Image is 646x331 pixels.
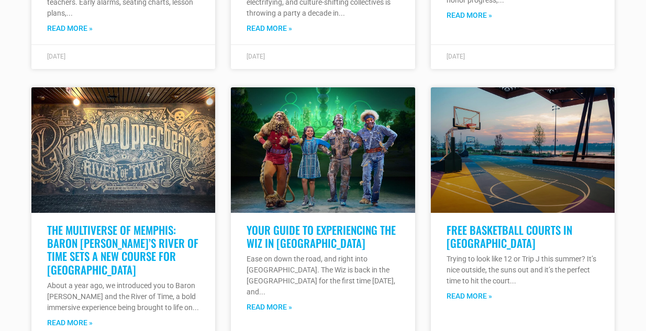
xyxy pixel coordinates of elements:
a: Read more about UNAPOLOGETIC.10: A 10-Year Celebration of Memphis-Made Culture [247,23,292,34]
a: Your Guide to Experiencing The Wiz in [GEOGRAPHIC_DATA] [247,222,396,251]
p: Trying to look like 12 or Trip J this summer? It’s nice outside, the suns out and it’s the perfec... [447,254,599,287]
span: [DATE] [247,53,265,60]
a: A mural reads "The Adventures of Baron Von Opperbean and the River of Time" with ornate lettering... [31,87,215,213]
a: Read more about The Multiverse of Memphis: Baron Von Opperbean’s River of Time Sets a New Course ... [47,317,93,328]
a: Four actors in colorful costumes pose on stage in front of a green, whimsical backdrop resembling... [231,87,415,213]
p: Ease on down the road, and right into [GEOGRAPHIC_DATA]. The Wiz is back in the [GEOGRAPHIC_DATA]... [247,254,399,298]
a: Read more about Free Basketball Courts in Memphis [447,291,492,302]
a: Free Basketball Courts in [GEOGRAPHIC_DATA] [447,222,572,251]
a: Free outdoor basketball court with colorful geometric patterns inspired by Memphis design, situat... [431,87,615,213]
span: [DATE] [47,53,65,60]
a: Read more about Teachers, the Back to School Bash Is On—And Memphis Is Buying You A Round! [47,23,93,34]
a: Read more about Your Guide to Disability Pride Month [447,10,492,21]
span: [DATE] [447,53,465,60]
a: The Multiverse of Memphis: Baron [PERSON_NAME]’s River of Time Sets a New Course for [GEOGRAPHIC_... [47,222,198,278]
p: About a year ago, we introduced you to Baron [PERSON_NAME] and the River of Time, a bold immersiv... [47,280,199,313]
a: Read more about Your Guide to Experiencing The Wiz in Memphis [247,302,292,313]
